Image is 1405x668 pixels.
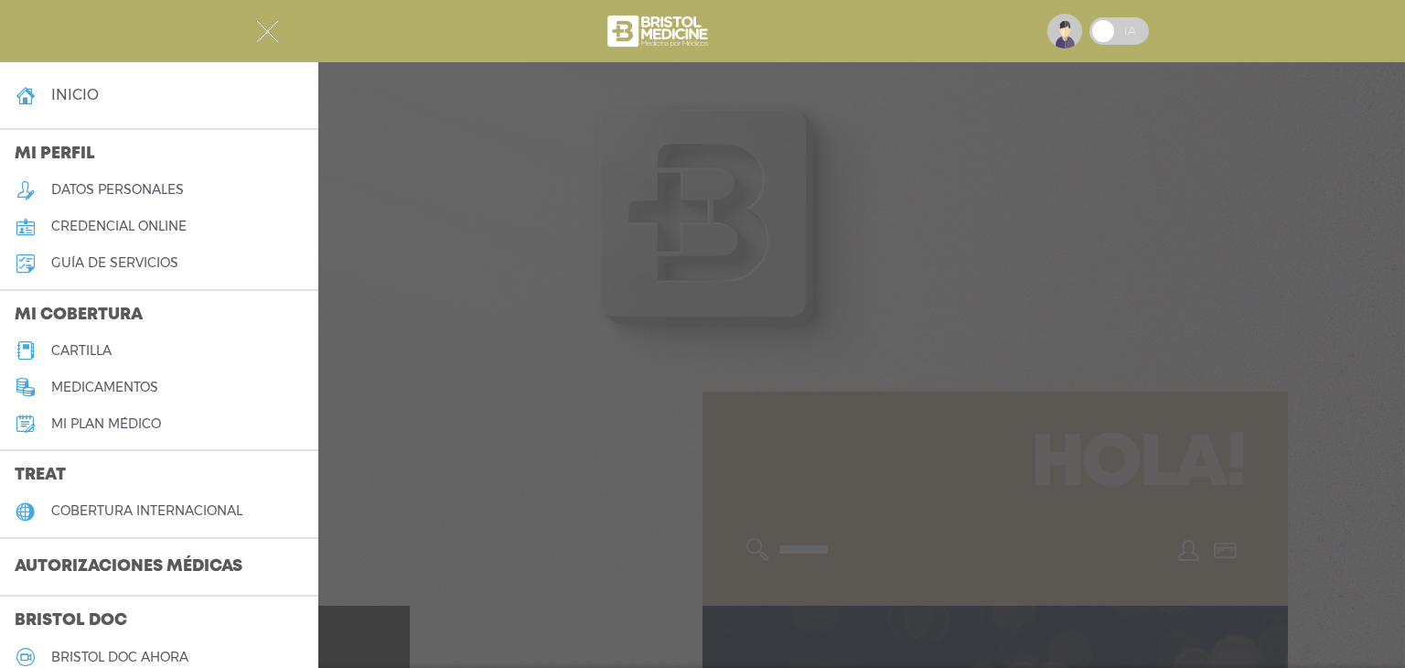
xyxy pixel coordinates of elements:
h5: credencial online [51,219,187,234]
img: profile-placeholder.svg [1047,14,1082,48]
img: bristol-medicine-blanco.png [605,9,713,53]
h5: Mi plan médico [51,416,161,432]
h5: datos personales [51,182,184,198]
h4: inicio [51,86,99,103]
h5: cartilla [51,343,112,359]
h5: guía de servicios [51,255,178,271]
h5: medicamentos [51,380,158,395]
h5: Bristol doc ahora [51,650,188,665]
h5: cobertura internacional [51,503,242,519]
img: Cober_menu-close-white.svg [256,20,279,43]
